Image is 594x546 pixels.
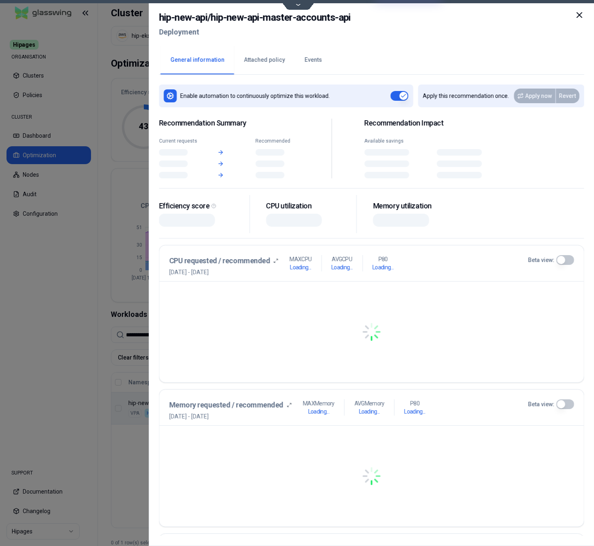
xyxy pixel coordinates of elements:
div: Recommended [255,138,299,144]
h2: Recommendation Impact [364,119,504,128]
span: [DATE] - [DATE] [169,412,292,420]
p: Apply this recommendation once. [423,92,509,100]
p: Enable automation to continuously optimize this workload. [180,92,330,100]
p: P80 [410,399,419,407]
div: Efficiency score [159,201,243,211]
p: AVG Memory [354,399,384,407]
h1: Loading... [372,263,393,271]
h2: hip-new-api / hip-new-api-master-accounts-api [159,10,351,25]
label: Beta view: [528,400,554,408]
div: Memory utilization [373,201,457,211]
p: MAX CPU [289,255,311,263]
h2: Deployment [159,25,351,39]
h1: Loading... [308,407,329,416]
div: Available savings [364,138,431,144]
button: Attached policy [234,46,295,74]
p: AVG CPU [332,255,352,263]
p: P80 [378,255,388,263]
h1: Loading... [359,407,380,416]
div: Current requests [159,138,202,144]
h1: Loading... [404,407,425,416]
h3: Memory requested / recommended [169,399,284,411]
label: Beta view: [528,256,554,264]
h1: Loading... [331,263,352,271]
div: CPU utilization [266,201,350,211]
h3: CPU requested / recommended [169,255,270,266]
h1: Loading... [290,263,311,271]
p: MAX Memory [303,399,334,407]
button: General information [160,46,234,74]
button: Events [295,46,332,74]
span: [DATE] - [DATE] [169,268,278,276]
span: Recommendation Summary [159,119,299,128]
